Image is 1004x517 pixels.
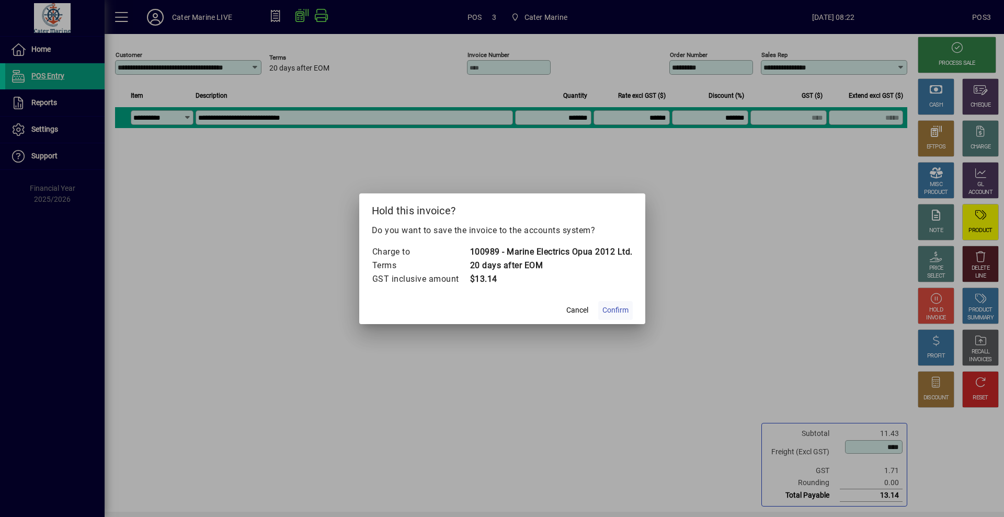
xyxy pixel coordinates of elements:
td: 100989 - Marine Electrics Opua 2012 Ltd. [470,245,633,259]
td: GST inclusive amount [372,272,470,286]
button: Confirm [598,301,633,320]
td: Terms [372,259,470,272]
h2: Hold this invoice? [359,193,645,224]
button: Cancel [561,301,594,320]
p: Do you want to save the invoice to the accounts system? [372,224,633,237]
span: Confirm [602,305,629,316]
span: Cancel [566,305,588,316]
td: $13.14 [470,272,633,286]
td: 20 days after EOM [470,259,633,272]
td: Charge to [372,245,470,259]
